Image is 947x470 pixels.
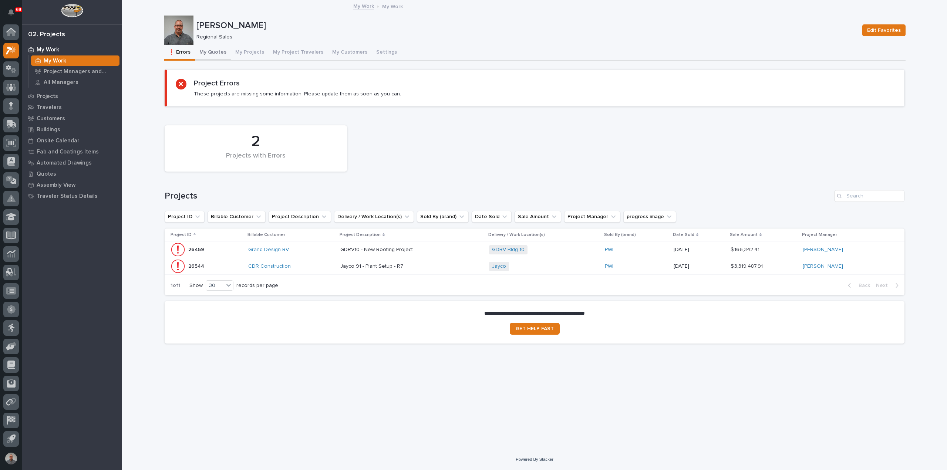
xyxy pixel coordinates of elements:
[516,457,553,461] a: Powered By Stacker
[674,263,725,270] p: [DATE]
[22,91,122,102] a: Projects
[854,282,870,289] span: Back
[510,323,560,335] a: GET HELP FAST
[22,124,122,135] a: Buildings
[171,231,192,239] p: Project ID
[165,258,904,275] tr: 2654426544 CDR Construction Jayco 91 - Plant Setup - R7Jayco 91 - Plant Setup - R7 Jayco PWI [DAT...
[28,66,122,77] a: Project Managers and Engineers
[177,132,334,151] div: 2
[28,31,65,39] div: 02. Projects
[22,179,122,190] a: Assembly View
[803,263,843,270] a: [PERSON_NAME]
[165,211,205,223] button: Project ID
[9,9,19,21] div: Notifications69
[37,126,60,133] p: Buildings
[236,283,278,289] p: records per page
[37,93,58,100] p: Projects
[196,20,856,31] p: [PERSON_NAME]
[472,211,512,223] button: Date Sold
[37,138,80,144] p: Onsite Calendar
[731,262,764,270] p: $ 3,319,487.91
[564,211,620,223] button: Project Manager
[492,247,525,253] a: GDRV Bldg 10
[189,283,203,289] p: Show
[334,211,414,223] button: Delivery / Work Location(s)
[37,171,56,177] p: Quotes
[731,245,761,253] p: $ 166,342.41
[195,45,231,61] button: My Quotes
[604,231,636,239] p: Sold By (brand)
[862,24,906,36] button: Edit Favorites
[382,2,403,10] p: My Work
[165,191,831,202] h1: Projects
[61,4,83,17] img: Workspace Logo
[876,282,892,289] span: Next
[37,182,75,189] p: Assembly View
[206,282,224,290] div: 30
[165,241,904,258] tr: 2645926459 Grand Design RV GDRV10 - New Roofing ProjectGDRV10 - New Roofing Project GDRV Bldg 10 ...
[248,263,291,270] a: CDR Construction
[22,135,122,146] a: Onsite Calendar
[340,262,405,270] p: Jayco 91 - Plant Setup - R7
[674,247,725,253] p: [DATE]
[802,231,837,239] p: Project Manager
[194,79,240,88] h2: Project Errors
[28,55,122,66] a: My Work
[194,91,401,97] p: These projects are missing some information. Please update them as soon as you can.
[188,245,206,253] p: 26459
[22,190,122,202] a: Traveler Status Details
[231,45,269,61] button: My Projects
[22,168,122,179] a: Quotes
[247,231,285,239] p: Billable Customer
[3,451,19,466] button: users-avatar
[37,104,62,111] p: Travelers
[37,160,92,166] p: Automated Drawings
[16,7,21,12] p: 69
[488,231,545,239] p: Delivery / Work Location(s)
[22,44,122,55] a: My Work
[44,58,66,64] p: My Work
[22,113,122,124] a: Customers
[208,211,266,223] button: Billable Customer
[842,282,873,289] button: Back
[165,277,186,295] p: 1 of 1
[188,262,206,270] p: 26544
[196,34,853,40] p: Regional Sales
[22,102,122,113] a: Travelers
[623,211,676,223] button: progress image
[515,211,561,223] button: Sale Amount
[22,157,122,168] a: Automated Drawings
[328,45,372,61] button: My Customers
[834,190,904,202] input: Search
[248,247,289,253] a: Grand Design RV
[803,247,843,253] a: [PERSON_NAME]
[44,79,78,86] p: All Managers
[37,115,65,122] p: Customers
[605,247,613,253] a: PWI
[516,326,554,331] span: GET HELP FAST
[492,263,506,270] a: Jayco
[3,4,19,20] button: Notifications
[37,47,59,53] p: My Work
[417,211,469,223] button: Sold By (brand)
[867,26,901,35] span: Edit Favorites
[164,45,195,61] button: ❗ Errors
[605,263,613,270] a: PWI
[37,149,99,155] p: Fab and Coatings Items
[37,193,98,200] p: Traveler Status Details
[372,45,401,61] button: Settings
[873,282,904,289] button: Next
[673,231,694,239] p: Date Sold
[28,77,122,87] a: All Managers
[353,1,374,10] a: My Work
[340,231,381,239] p: Project Description
[177,152,334,168] div: Projects with Errors
[44,68,117,75] p: Project Managers and Engineers
[269,211,331,223] button: Project Description
[730,231,758,239] p: Sale Amount
[340,245,414,253] p: GDRV10 - New Roofing Project
[22,146,122,157] a: Fab and Coatings Items
[269,45,328,61] button: My Project Travelers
